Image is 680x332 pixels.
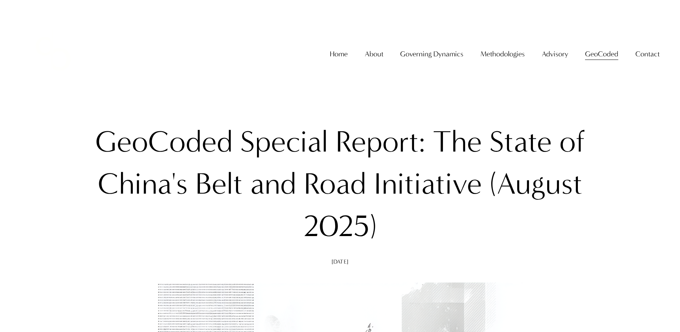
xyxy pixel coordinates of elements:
[480,47,525,61] span: Methodologies
[332,258,348,265] span: [DATE]
[374,163,482,205] div: Initiative
[365,47,383,61] span: About
[542,47,568,61] span: Advisory
[400,47,463,61] a: folder dropdown
[489,163,583,205] div: (August
[303,205,377,247] div: 2025)
[95,121,233,163] div: GeoCoded
[635,47,660,61] a: folder dropdown
[480,47,525,61] a: folder dropdown
[20,21,86,87] img: Christopher Sanchez &amp; Co.
[240,121,328,163] div: Special
[304,163,366,205] div: Road
[489,121,552,163] div: State
[585,47,618,61] a: folder dropdown
[98,163,188,205] div: China's
[635,47,660,61] span: Contact
[400,47,463,61] span: Governing Dynamics
[433,121,482,163] div: The
[585,47,618,61] span: GeoCoded
[330,47,348,61] a: Home
[365,47,383,61] a: folder dropdown
[559,121,585,163] div: of
[195,163,243,205] div: Belt
[542,47,568,61] a: folder dropdown
[250,163,296,205] div: and
[336,121,425,163] div: Report:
